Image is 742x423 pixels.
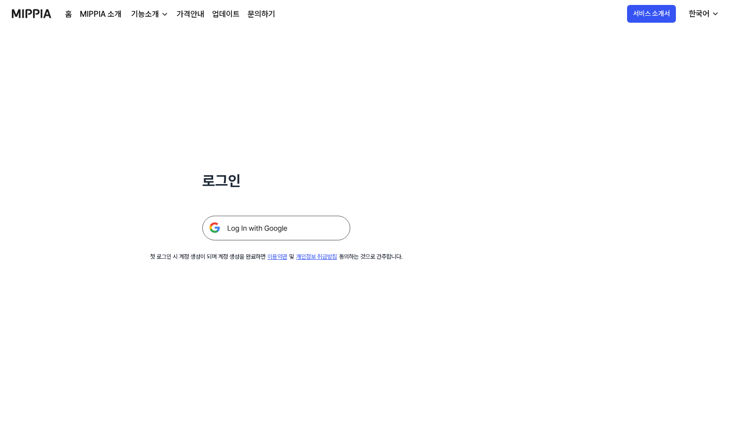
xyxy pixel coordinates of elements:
a: 이용약관 [267,253,287,260]
button: 서비스 소개서 [627,5,676,23]
button: 한국어 [681,4,725,24]
a: 홈 [65,8,72,20]
a: 가격안내 [177,8,204,20]
img: 구글 로그인 버튼 [202,216,350,240]
button: 기능소개 [129,8,169,20]
h1: 로그인 [202,170,350,192]
a: 업데이트 [212,8,240,20]
div: 기능소개 [129,8,161,20]
img: down [161,10,169,18]
div: 첫 로그인 시 계정 생성이 되며 계정 생성을 완료하면 및 동의하는 것으로 간주합니다. [150,252,403,261]
a: 개인정보 취급방침 [296,253,337,260]
div: 한국어 [687,8,711,20]
a: 문의하기 [248,8,275,20]
a: MIPPIA 소개 [80,8,121,20]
